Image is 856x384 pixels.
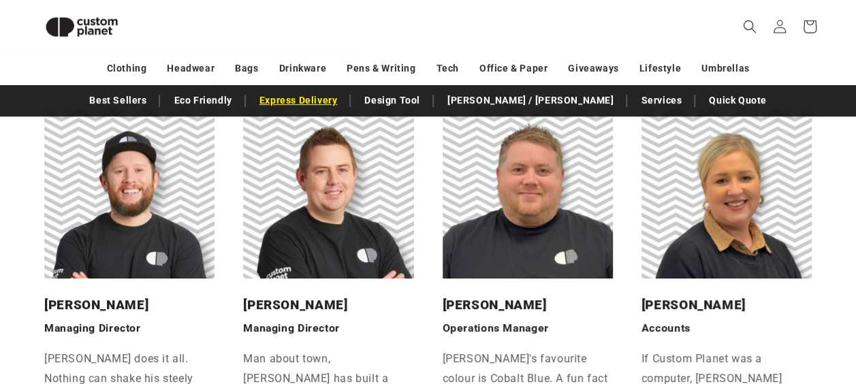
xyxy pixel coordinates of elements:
[279,57,326,80] a: Drinkware
[358,89,427,112] a: Design Tool
[243,295,413,315] h3: [PERSON_NAME]
[167,57,215,80] a: Headwear
[167,89,238,112] a: Eco Friendly
[639,57,681,80] a: Lifestyle
[243,321,340,334] strong: Managing Director
[44,295,215,315] h3: [PERSON_NAME]
[436,57,458,80] a: Tech
[82,89,153,112] a: Best Sellers
[443,321,549,334] strong: Operations Manager
[443,295,613,315] h3: [PERSON_NAME]
[735,12,765,42] summary: Search
[253,89,345,112] a: Express Delivery
[107,57,147,80] a: Clothing
[34,5,129,48] img: Custom Planet
[347,57,415,80] a: Pens & Writing
[701,57,749,80] a: Umbrellas
[441,89,620,112] a: [PERSON_NAME] / [PERSON_NAME]
[235,57,258,80] a: Bags
[479,57,548,80] a: Office & Paper
[44,321,141,334] strong: Managing Director
[629,237,856,384] iframe: Chat Widget
[702,89,774,112] a: Quick Quote
[568,57,618,80] a: Giveaways
[634,89,688,112] a: Services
